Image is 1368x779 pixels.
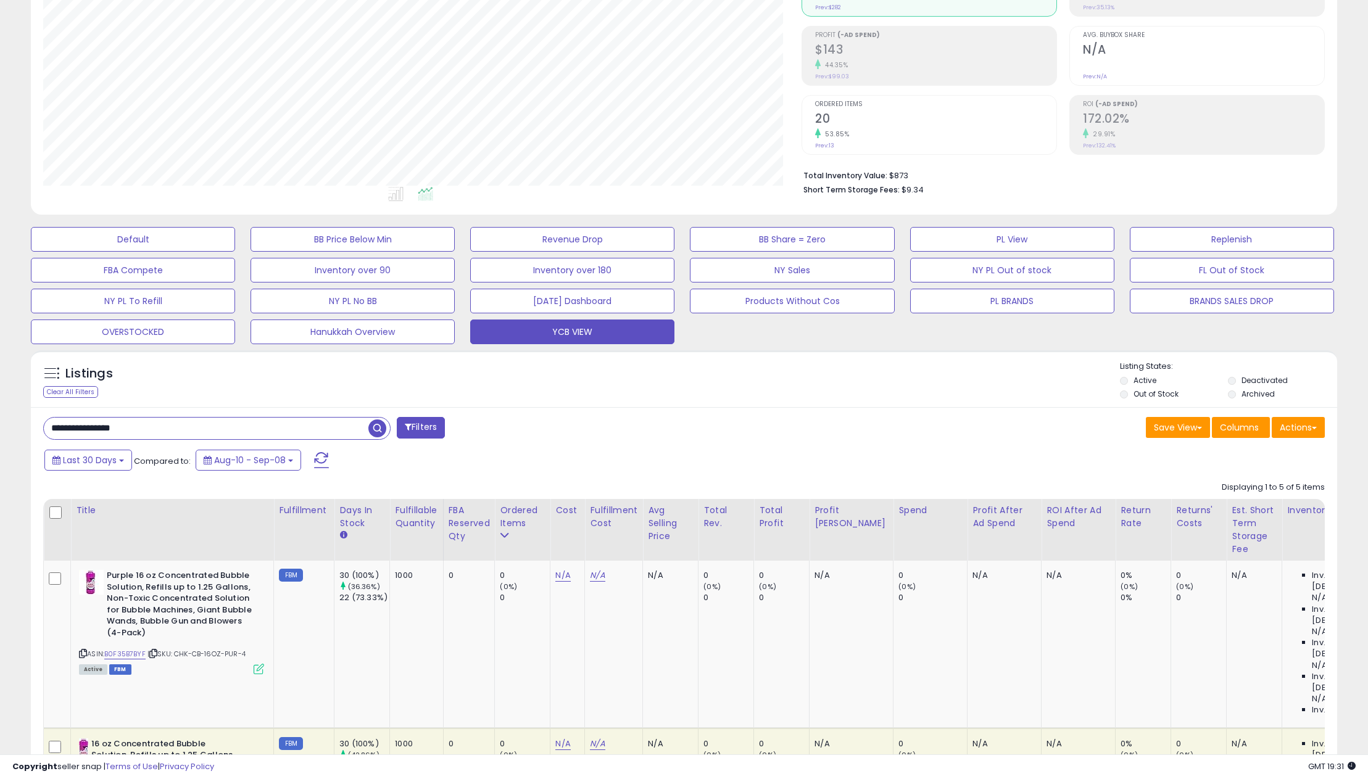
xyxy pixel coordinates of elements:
div: N/A [1232,738,1272,749]
h2: 172.02% [1083,112,1324,128]
span: | SKU: CHK-CB-16OZ-PUR-4 [147,649,246,659]
b: Short Term Storage Fees: [803,184,900,195]
span: Last 30 Days [63,454,117,466]
small: FBM [279,737,303,750]
a: B0F35B7BYF [104,649,146,659]
button: NY PL Out of stock [910,258,1114,282]
button: Revenue Drop [470,227,674,252]
button: Columns [1212,417,1270,438]
small: (0%) [759,582,776,591]
div: 0% [1121,570,1171,581]
span: 2025-10-9 19:31 GMT [1308,760,1356,772]
small: 53.85% [821,130,849,139]
div: 0 [759,592,809,603]
div: 0 [898,570,967,581]
div: 0 [898,738,967,749]
a: N/A [555,738,570,750]
div: Displaying 1 to 5 of 5 items [1222,482,1325,493]
small: (0%) [898,582,916,591]
button: Replenish [1130,227,1334,252]
h2: $143 [815,43,1056,59]
small: Prev: 132.41% [1083,142,1116,149]
label: Active [1134,375,1156,385]
div: N/A [648,738,689,749]
div: N/A [1047,738,1106,749]
button: BRANDS SALES DROP [1130,289,1334,313]
div: 0 [1176,592,1226,603]
button: NY Sales [690,258,894,282]
b: (-Ad Spend) [1095,99,1138,109]
div: N/A [972,570,1032,581]
div: 0 [703,738,753,749]
div: N/A [972,738,1032,749]
div: N/A [1232,570,1272,581]
div: 1000 [395,570,433,581]
div: 0% [1121,738,1171,749]
b: Purple 16 oz Concentrated Bubble Solution, Refills up to 1.25 Gallons, Non-Toxic Concentrated Sol... [107,570,257,641]
span: ROI [1083,101,1324,108]
small: (0%) [1121,582,1138,591]
div: seller snap | | [12,761,214,773]
div: N/A [648,570,689,581]
div: FBA Reserved Qty [449,504,490,543]
button: NY PL No BB [251,289,455,313]
strong: Copyright [12,760,57,772]
div: N/A [815,570,884,581]
div: 0% [1121,592,1171,603]
span: All listings currently available for purchase on Amazon [79,664,107,675]
div: 0 [500,592,550,603]
button: Filters [397,417,445,439]
div: 0 [1176,738,1226,749]
small: 29.91% [1088,130,1115,139]
span: FBM [109,664,131,675]
div: Days In Stock [339,504,384,530]
button: FL Out of Stock [1130,258,1334,282]
div: 0 [449,738,486,749]
div: 30 (100%) [339,738,389,749]
div: Est. Short Term Storage Fee [1232,504,1277,556]
div: N/A [815,738,884,749]
div: ROI After Ad Spend [1047,504,1110,530]
b: (-Ad Spend) [837,30,880,39]
small: Prev: $282 [815,4,841,11]
button: Inventory over 90 [251,258,455,282]
img: 31blLaYqFaL._SL40_.jpg [79,738,88,763]
small: Prev: N/A [1083,73,1107,80]
div: Return Rate [1121,504,1166,530]
div: 0 [500,570,550,581]
div: Returns' Costs [1176,504,1221,530]
button: NY PL To Refill [31,289,235,313]
span: N/A [1312,693,1327,704]
div: Cost [555,504,579,517]
button: FBA Compete [31,258,235,282]
div: 22 (73.33%) [339,592,389,603]
div: Fulfillment [279,504,329,517]
a: Terms of Use [106,760,158,772]
button: BB Share = Zero [690,227,894,252]
span: N/A [1312,660,1327,671]
div: 0 [703,592,753,603]
small: FBM [279,569,303,582]
div: 0 [703,570,753,581]
div: 0 [1176,570,1226,581]
button: Inventory over 180 [470,258,674,282]
small: Days In Stock. [339,530,347,541]
div: Title [76,504,268,517]
div: N/A [1047,570,1106,581]
span: $9.34 [902,184,924,196]
b: Total Inventory Value: [803,170,887,181]
button: Last 30 Days [44,450,132,471]
span: Aug-10 - Sep-08 [214,454,286,466]
span: Ordered Items [815,101,1056,108]
button: Products Without Cos [690,289,894,313]
button: BB Price Below Min [251,227,455,252]
span: Profit [815,32,1056,39]
div: 30 (100%) [339,570,389,581]
div: Ordered Items [500,504,545,530]
label: Deactivated [1242,375,1288,385]
div: Profit [PERSON_NAME] [815,504,888,530]
small: Prev: $99.03 [815,73,849,80]
img: 417+K2UCYyL._SL40_.jpg [79,570,104,595]
div: 1000 [395,738,433,749]
div: Fulfillment Cost [590,504,637,530]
